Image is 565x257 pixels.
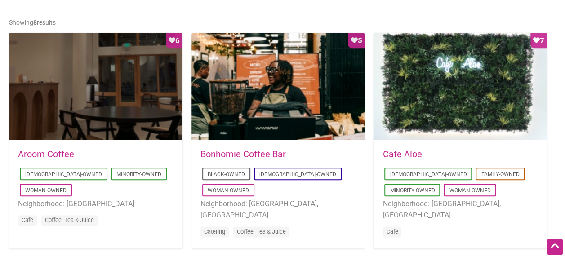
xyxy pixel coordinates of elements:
li: Neighborhood: [GEOGRAPHIC_DATA], [GEOGRAPHIC_DATA] [200,198,356,221]
a: Minority-Owned [390,187,435,194]
a: Cafe [22,217,33,223]
a: Woman-Owned [25,187,67,194]
a: Cafe Aloe [383,149,422,160]
a: Aroom Coffee [18,149,74,160]
b: 8 [33,19,37,26]
a: [DEMOGRAPHIC_DATA]-Owned [259,171,336,177]
span: Showing results [9,19,56,26]
div: Scroll Back to Top [547,239,563,255]
a: [DEMOGRAPHIC_DATA]-Owned [390,171,467,177]
li: Neighborhood: [GEOGRAPHIC_DATA] [18,198,174,210]
a: [DEMOGRAPHIC_DATA]-Owned [25,171,102,177]
a: Cafe [386,228,398,235]
li: Neighborhood: [GEOGRAPHIC_DATA], [GEOGRAPHIC_DATA] [383,198,538,221]
a: Bonhomie Coffee Bar [200,149,286,160]
a: Catering [204,228,225,235]
a: Black-Owned [208,171,245,177]
a: Family-Owned [481,171,519,177]
a: Coffee, Tea & Juice [237,228,286,235]
a: Minority-Owned [116,171,161,177]
a: Woman-Owned [449,187,490,194]
a: Woman-Owned [208,187,249,194]
a: Coffee, Tea & Juice [45,217,94,223]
